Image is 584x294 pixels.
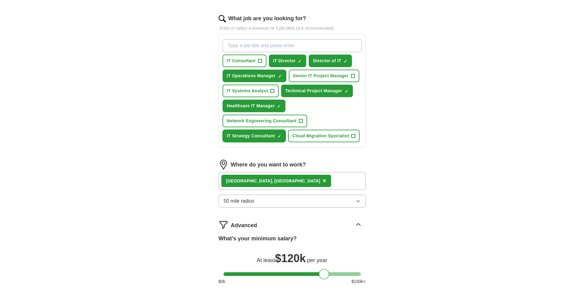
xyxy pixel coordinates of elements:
[223,115,307,127] button: Network Engineering Consultant
[289,70,359,82] button: Senior IT Project Manager
[224,197,254,205] span: 50 mile radius
[227,118,297,124] span: Network Engineering Consultant
[223,130,286,142] button: IT Strategy Consultant✓
[257,257,275,263] span: At least
[223,39,362,52] input: Type a job title and press enter
[281,85,353,97] button: Technical Project Manager✓
[307,257,327,263] span: per year
[223,70,286,82] button: IT Operations Manager✓
[223,55,266,67] button: IT Consultant
[227,103,275,109] span: Healthcare IT Manager
[345,89,348,94] span: ✓
[219,195,366,208] button: 50 mile radius
[273,58,296,64] span: IT Director
[227,133,275,139] span: IT Strategy Consultant
[219,278,226,285] span: $ 0 k
[278,74,282,79] span: ✓
[219,25,366,32] p: Enter or select a minimum of 3 job titles (4-8 recommended)
[323,177,326,184] span: ×
[323,176,326,185] button: ×
[277,134,281,139] span: ✓
[223,85,279,97] button: IT Systems Analyst
[219,160,228,170] img: location.png
[231,221,257,230] span: Advanced
[277,104,281,109] span: ✓
[227,73,276,79] span: IT Operations Manager
[231,161,306,169] label: Where do you want to work?
[275,252,306,265] span: $ 120k
[293,73,349,79] span: Senior IT Project Manager
[219,235,297,243] label: What's your minimum salary?
[269,55,307,67] button: IT Director✓
[285,88,342,94] span: Technical Project Manager
[219,15,226,22] img: search.png
[219,220,228,230] img: filter
[288,130,360,142] button: Cloud Migration Specialist
[344,59,347,64] span: ✓
[292,133,349,139] span: Cloud Migration Specialist
[226,178,320,183] strong: [GEOGRAPHIC_DATA], [GEOGRAPHIC_DATA]
[228,14,306,23] label: What job are you looking for?
[227,88,268,94] span: IT Systems Analyst
[298,59,302,64] span: ✓
[223,100,286,112] button: Healthcare IT Manager✓
[351,278,365,285] span: $ 150 k+
[309,55,352,67] button: Director of IT✓
[313,58,341,64] span: Director of IT
[227,58,256,64] span: IT Consultant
